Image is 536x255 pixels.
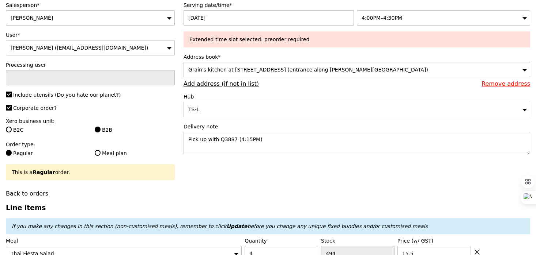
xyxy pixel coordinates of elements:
a: Add address (if not in list) [184,80,259,87]
span: [PERSON_NAME] ([EMAIL_ADDRESS][DOMAIN_NAME]) [11,45,148,51]
input: B2B [95,127,101,132]
span: 4:00PM–4:30PM [362,15,402,21]
span: Include utensils (Do you hate our planet?) [13,92,121,98]
span: TS-L [188,107,199,112]
label: B2C [6,126,86,134]
input: B2C [6,127,12,132]
label: Order type: [6,141,175,148]
span: Corporate order? [13,105,57,111]
b: Regular [33,169,55,175]
a: Remove address [482,80,530,87]
input: Meal plan [95,150,101,156]
input: Serving date [184,10,354,26]
label: Meal plan [95,150,175,157]
a: Back to orders [6,190,48,197]
label: Stock [321,237,395,244]
label: B2B [95,126,175,134]
label: Serving date/time* [184,1,530,9]
span: Grain's kitchen at [STREET_ADDRESS] (entrance along [PERSON_NAME][GEOGRAPHIC_DATA]) [188,67,428,73]
label: Address book* [184,53,530,61]
input: Regular [6,150,12,156]
label: Xero business unit: [6,117,175,125]
label: Price (w/ GST) [397,237,471,244]
h3: Line items [6,204,530,212]
label: Hub [184,93,530,100]
span: [PERSON_NAME] [11,15,53,21]
div: This is a order. [12,169,169,176]
div: Extended time slot selected: preorder required [189,36,524,43]
em: If you make any changes in this section (non-customised meals), remember to click before you chan... [12,223,428,229]
label: Delivery note [184,123,530,130]
label: Processing user [6,61,175,69]
label: Salesperson* [6,1,175,9]
input: Corporate order? [6,105,12,111]
label: Quantity [245,237,318,244]
label: Regular [6,150,86,157]
input: Include utensils (Do you hate our planet?) [6,92,12,97]
b: Update [226,223,247,229]
label: Meal [6,237,242,244]
label: User* [6,31,175,39]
